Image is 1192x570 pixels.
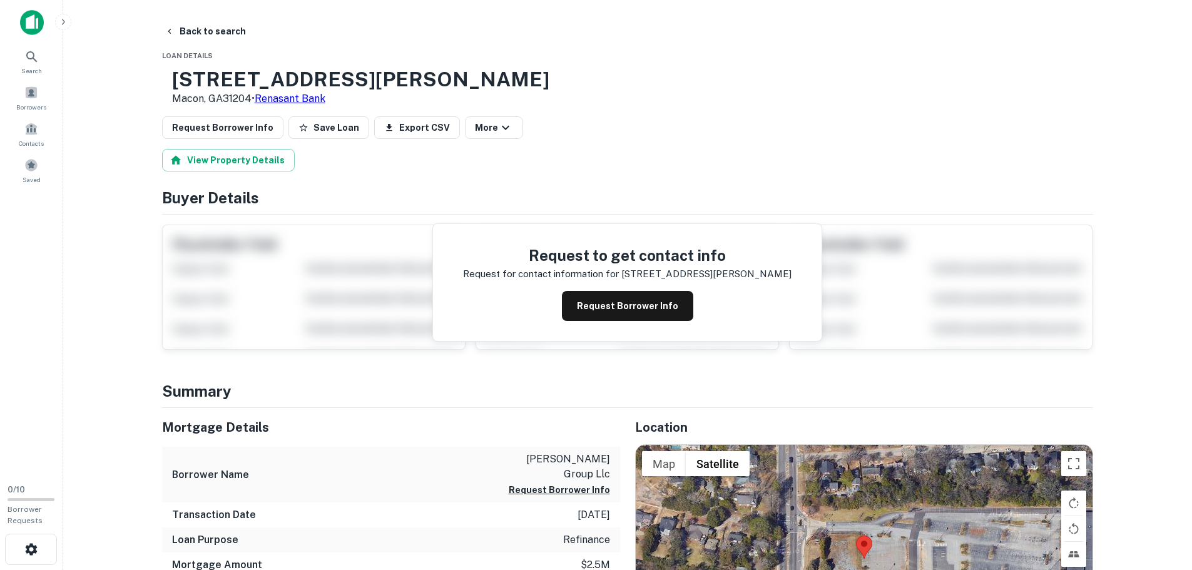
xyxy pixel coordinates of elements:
h5: Location [635,418,1093,437]
img: capitalize-icon.png [20,10,44,35]
button: More [465,116,523,139]
button: Rotate map clockwise [1061,491,1086,516]
h4: Summary [162,380,1093,402]
a: Saved [4,153,59,187]
h6: Loan Purpose [172,532,238,547]
button: Save Loan [288,116,369,139]
span: 0 / 10 [8,485,25,494]
span: Borrowers [16,102,46,112]
span: Loan Details [162,52,213,59]
button: Request Borrower Info [509,482,610,497]
button: Show street map [642,451,686,476]
a: Borrowers [4,81,59,115]
button: Request Borrower Info [162,116,283,139]
h5: Mortgage Details [162,418,620,437]
h3: [STREET_ADDRESS][PERSON_NAME] [172,68,549,91]
button: Export CSV [374,116,460,139]
p: [PERSON_NAME] group llc [497,452,610,482]
iframe: Chat Widget [1129,470,1192,530]
p: Macon, GA31204 • [172,91,549,106]
p: refinance [563,532,610,547]
a: Search [4,44,59,78]
a: Renasant Bank [255,93,325,104]
p: [STREET_ADDRESS][PERSON_NAME] [621,267,792,282]
a: Contacts [4,117,59,151]
span: Borrower Requests [8,505,43,525]
button: Show satellite imagery [686,451,750,476]
p: Request for contact information for [463,267,619,282]
p: [DATE] [578,507,610,522]
h4: Buyer Details [162,186,1093,209]
button: Toggle fullscreen view [1061,451,1086,476]
button: Back to search [160,20,251,43]
h4: Request to get contact info [463,244,792,267]
span: Saved [23,175,41,185]
span: Search [21,66,42,76]
span: Contacts [19,138,44,148]
button: View Property Details [162,149,295,171]
h6: Transaction Date [172,507,256,522]
button: Request Borrower Info [562,291,693,321]
button: Tilt map [1061,542,1086,567]
button: Rotate map counterclockwise [1061,516,1086,541]
h6: Borrower Name [172,467,249,482]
